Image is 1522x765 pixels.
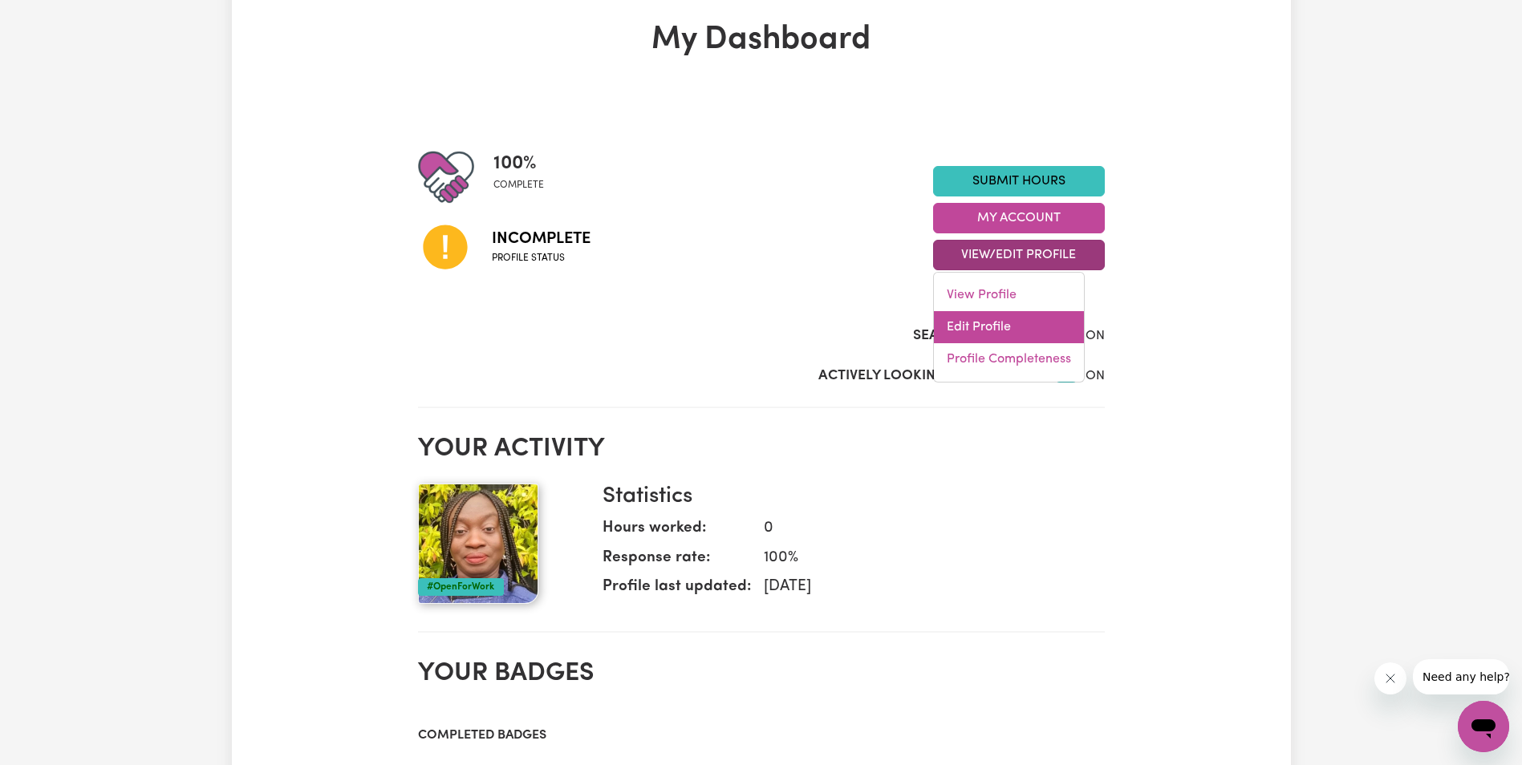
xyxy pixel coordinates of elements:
[1086,370,1105,382] span: ON
[933,203,1105,233] button: My Account
[1458,701,1509,752] iframe: Button to launch messaging window
[418,658,1105,689] h2: Your badges
[492,251,591,265] span: Profile status
[493,178,544,192] span: complete
[751,576,1092,599] dd: [DATE]
[493,149,557,205] div: Profile completeness: 100%
[934,279,1084,311] a: View Profile
[751,547,1092,570] dd: 100 %
[1086,330,1105,342] span: ON
[1374,662,1406,694] iframe: Close message
[933,272,1085,382] div: View/Edit Profile
[10,11,97,24] span: Need any help?
[751,517,1092,540] dd: 0
[934,343,1084,375] a: Profile Completeness
[933,240,1105,270] button: View/Edit Profile
[603,484,1092,511] h3: Statistics
[1413,659,1509,694] iframe: Message from company
[418,484,538,604] img: Your profile picture
[933,166,1105,196] a: Submit Hours
[603,576,751,605] dt: Profile last updated:
[934,311,1084,343] a: Edit Profile
[418,578,504,596] div: #OpenForWork
[418,434,1105,464] h2: Your activity
[913,326,1034,346] label: Search Visibility
[603,547,751,577] dt: Response rate:
[493,149,544,178] span: 100 %
[603,517,751,547] dt: Hours worked:
[818,366,1034,387] label: Actively Looking for Clients
[418,728,1105,743] h3: Completed badges
[418,21,1105,59] h1: My Dashboard
[492,227,591,251] span: Incomplete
